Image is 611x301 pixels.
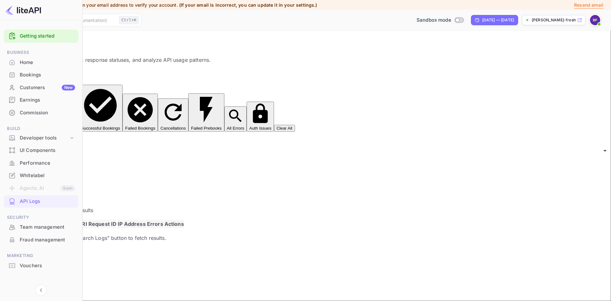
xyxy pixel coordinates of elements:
span: Build [4,125,78,132]
p: Click 'Search Logs' to fetch results [8,206,603,214]
div: Fraud management [20,236,75,244]
div: Developer tools [4,133,78,144]
button: Collapse navigation [35,284,47,296]
th: Actions [164,220,184,228]
div: Customers [20,84,75,91]
button: All Errors [224,106,247,132]
div: Performance [20,160,75,167]
p: API Logs [8,43,603,51]
a: Performance [4,157,78,169]
div: Ctrl+K [119,16,139,24]
div: Vouchers [20,262,75,269]
button: Clear All [274,125,295,132]
div: Commission [4,107,78,119]
div: Vouchers [4,260,78,272]
p: Resend email [574,2,603,9]
a: Whitelabel [4,169,78,181]
div: Team management [20,224,75,231]
th: Errors [147,220,164,228]
div: Home [20,59,75,66]
a: CustomersNew [4,82,78,93]
button: Cancellations [158,98,188,132]
div: CustomersNew [4,82,78,94]
a: API Logs [4,195,78,207]
a: UI Components [4,144,78,156]
p: Ready to search! Click the "Search Logs" button to fetch results. [9,234,184,242]
a: Getting started [20,32,75,40]
a: Commission [4,107,78,118]
div: UI Components [4,144,78,157]
div: Commission [20,109,75,117]
div: Whitelabel [20,172,75,179]
button: Auth Issues [247,102,274,132]
button: Successful Bookings [78,85,123,132]
div: Developer tools [20,134,69,142]
div: [DATE] — [DATE] [482,17,514,23]
a: Team management [4,221,78,233]
a: Home [4,56,78,68]
div: Home [4,56,78,69]
span: Please check your inbox and confirm your email address to verify your account. [5,2,178,8]
div: Whitelabel [4,169,78,182]
th: IP Address [117,220,146,228]
a: Vouchers [4,260,78,271]
p: [PERSON_NAME]-freshwater-ttbzt... [532,17,576,23]
span: (If your email is incorrect, you can update it in your settings.) [179,2,317,8]
div: Click to change the date range period [471,15,518,25]
button: Failed Prebooks [188,93,224,132]
div: API Logs [20,198,75,205]
h6: Quick Filters [8,72,603,77]
span: Marketing [4,252,78,259]
span: Business [4,49,78,56]
p: Monitor API request logs, track response statuses, and analyze API usage patterns. [8,56,603,64]
img: Bruce Freshwater [590,15,600,25]
span: Sandbox mode [417,17,451,24]
div: Fraud management [4,234,78,246]
div: Getting started [4,30,78,43]
th: Request ID [88,220,117,228]
div: Switch to Production mode [414,17,466,24]
a: Bookings [4,69,78,81]
div: Earnings [20,97,75,104]
div: Bookings [20,71,75,79]
div: UI Components [20,147,75,154]
img: LiteAPI logo [5,5,41,15]
span: Security [4,214,78,221]
div: New [62,85,75,90]
a: Fraud management [4,234,78,246]
a: Earnings [4,94,78,106]
button: Failed Bookings [123,94,158,132]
